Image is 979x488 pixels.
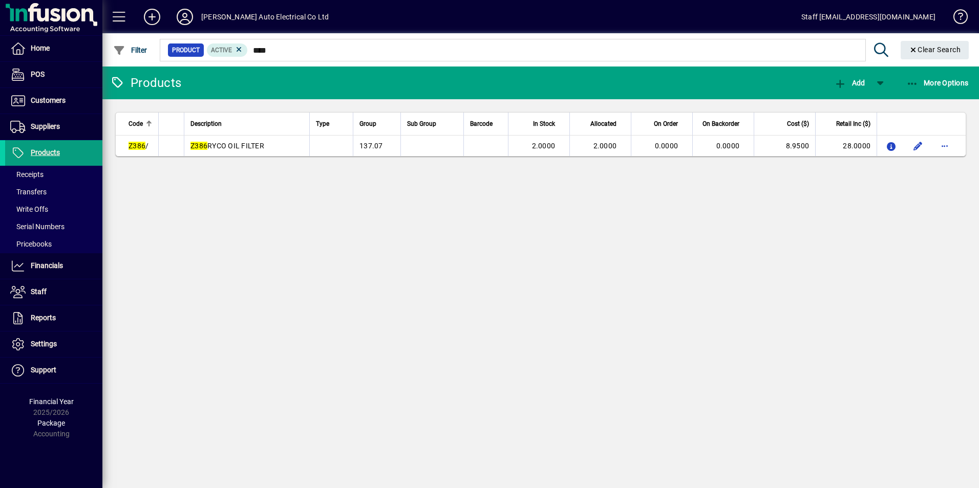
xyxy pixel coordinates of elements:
[5,331,102,357] a: Settings
[10,223,65,231] span: Serial Numbers
[5,114,102,140] a: Suppliers
[836,118,870,129] span: Retail Inc ($)
[654,118,678,129] span: On Order
[5,183,102,201] a: Transfers
[10,188,47,196] span: Transfers
[37,419,65,427] span: Package
[129,118,143,129] span: Code
[31,287,47,296] span: Staff
[316,118,347,129] div: Type
[832,74,867,92] button: Add
[190,118,222,129] span: Description
[655,142,678,150] span: 0.0000
[201,9,329,25] div: [PERSON_NAME] Auto Electrical Co Ltd
[470,118,502,129] div: Barcode
[637,118,687,129] div: On Order
[113,46,147,54] span: Filter
[136,8,168,26] button: Add
[699,118,749,129] div: On Backorder
[5,358,102,383] a: Support
[10,170,44,179] span: Receipts
[10,205,48,213] span: Write Offs
[5,305,102,331] a: Reports
[532,142,556,150] span: 2.0000
[129,118,152,129] div: Code
[359,142,383,150] span: 137.07
[703,118,739,129] span: On Backorder
[359,118,376,129] span: Group
[10,240,52,248] span: Pricebooks
[716,142,740,150] span: 0.0000
[31,261,63,270] span: Financials
[909,46,961,54] span: Clear Search
[190,118,303,129] div: Description
[31,366,56,374] span: Support
[5,62,102,87] a: POS
[316,118,329,129] span: Type
[31,340,57,348] span: Settings
[815,136,877,156] td: 28.0000
[110,75,181,91] div: Products
[576,118,626,129] div: Allocated
[407,118,436,129] span: Sub Group
[590,118,616,129] span: Allocated
[5,235,102,253] a: Pricebooks
[211,47,232,54] span: Active
[801,9,935,25] div: Staff [EMAIL_ADDRESS][DOMAIN_NAME]
[906,79,969,87] span: More Options
[31,70,45,78] span: POS
[168,8,201,26] button: Profile
[5,201,102,218] a: Write Offs
[901,41,969,59] button: Clear
[5,36,102,61] a: Home
[111,41,150,59] button: Filter
[207,43,248,57] mat-chip: Activation Status: Active
[31,96,66,104] span: Customers
[190,142,207,150] em: Z386
[31,314,56,322] span: Reports
[787,118,809,129] span: Cost ($)
[5,88,102,114] a: Customers
[754,136,815,156] td: 8.9500
[910,138,926,154] button: Edit
[29,397,74,406] span: Financial Year
[359,118,394,129] div: Group
[5,253,102,279] a: Financials
[5,166,102,183] a: Receipts
[31,44,50,52] span: Home
[5,218,102,235] a: Serial Numbers
[129,142,145,150] em: Z386
[470,118,493,129] span: Barcode
[190,142,264,150] span: RYCO OIL FILTER
[5,279,102,305] a: Staff
[515,118,564,129] div: In Stock
[31,148,60,157] span: Products
[904,74,971,92] button: More Options
[834,79,865,87] span: Add
[533,118,555,129] span: In Stock
[937,138,953,154] button: More options
[129,142,148,150] span: /
[31,122,60,130] span: Suppliers
[407,118,457,129] div: Sub Group
[946,2,966,35] a: Knowledge Base
[172,45,200,55] span: Product
[593,142,617,150] span: 2.0000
